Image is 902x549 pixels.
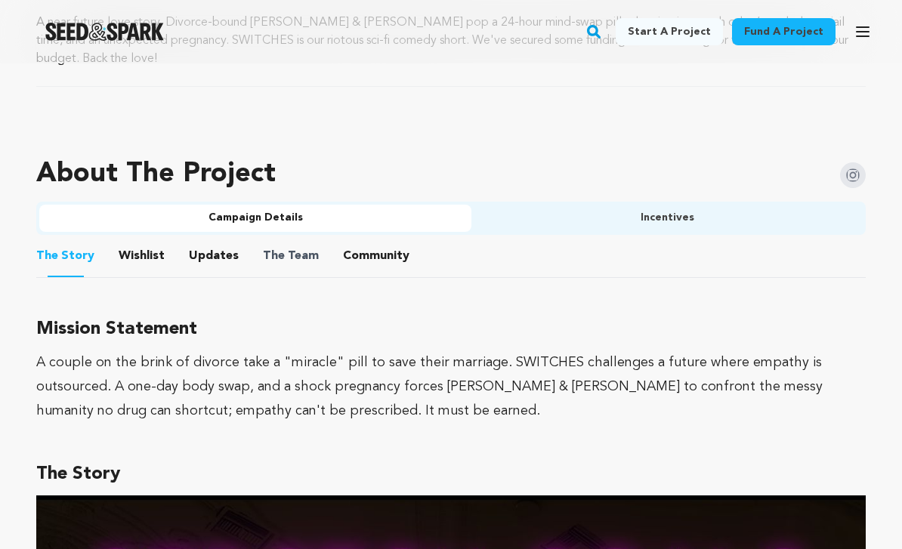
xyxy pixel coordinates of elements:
span: Wishlist [119,248,165,266]
a: Start a project [616,18,723,45]
span: The [36,248,58,266]
h3: The Story [36,460,866,490]
span: Community [343,248,409,266]
img: Seed&Spark Instagram Icon [840,163,866,189]
a: Seed&Spark Homepage [45,23,164,41]
h3: Mission Statement [36,315,866,345]
span: Team [263,248,319,266]
a: Fund a project [732,18,836,45]
button: Incentives [471,205,863,233]
span: The [263,248,285,266]
h1: About The Project [36,160,276,190]
img: Seed&Spark Logo Dark Mode [45,23,164,41]
button: Campaign Details [39,205,471,233]
span: Updates [189,248,239,266]
div: A couple on the brink of divorce take a "miracle" pill to save their marriage. SWITCHES challenge... [36,351,866,424]
span: Story [36,248,94,266]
